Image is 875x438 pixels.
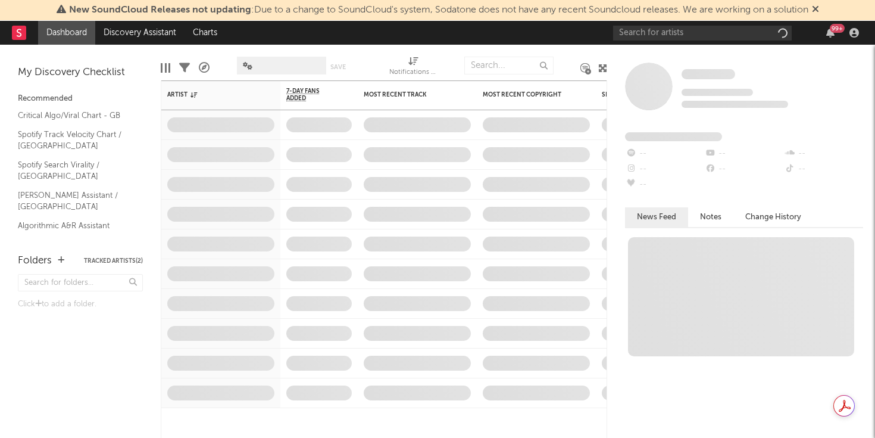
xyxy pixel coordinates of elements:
a: Algorithmic A&R Assistant ([GEOGRAPHIC_DATA]) [18,219,131,244]
button: 99+ [826,28,835,38]
button: News Feed [625,207,688,227]
button: Notes [688,207,733,227]
span: : Due to a change to SoundCloud's system, Sodatone does not have any recent Soundcloud releases. ... [69,5,808,15]
span: Dismiss [812,5,819,15]
a: Critical Algo/Viral Chart - GB [18,109,131,122]
div: 99 + [830,24,845,33]
a: Dashboard [38,21,95,45]
span: Tracking Since: [DATE] [682,89,753,96]
input: Search for folders... [18,274,143,291]
div: -- [704,161,783,177]
div: Notifications (Artist) [389,66,437,80]
a: Spotify Search Virality / [GEOGRAPHIC_DATA] [18,159,131,183]
div: Click to add a folder. [18,297,143,312]
span: 0 fans last week [682,101,788,108]
div: -- [625,146,704,161]
span: 7-Day Fans Added [286,88,334,102]
div: A&R Pipeline [199,51,210,85]
div: Artist [167,91,257,98]
button: Tracked Artists(2) [84,258,143,264]
div: Most Recent Copyright [483,91,572,98]
input: Search for artists [613,26,792,41]
div: Filters [179,51,190,85]
div: -- [704,146,783,161]
div: -- [784,161,863,177]
a: Charts [185,21,226,45]
div: -- [625,161,704,177]
button: Change History [733,207,813,227]
a: Some Artist [682,69,735,80]
div: Recommended [18,92,143,106]
div: Notifications (Artist) [389,51,437,85]
div: Most Recent Track [364,91,453,98]
div: My Discovery Checklist [18,66,143,80]
div: -- [625,177,704,192]
div: Folders [18,254,52,268]
button: Save [330,64,346,70]
span: Fans Added by Platform [625,132,722,141]
div: -- [784,146,863,161]
input: Search... [464,57,554,74]
div: Edit Columns [161,51,170,85]
a: Spotify Track Velocity Chart / [GEOGRAPHIC_DATA] [18,128,131,153]
span: Some Artist [682,69,735,79]
a: [PERSON_NAME] Assistant / [GEOGRAPHIC_DATA] [18,189,131,213]
span: New SoundCloud Releases not updating [69,5,251,15]
a: Discovery Assistant [95,21,185,45]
